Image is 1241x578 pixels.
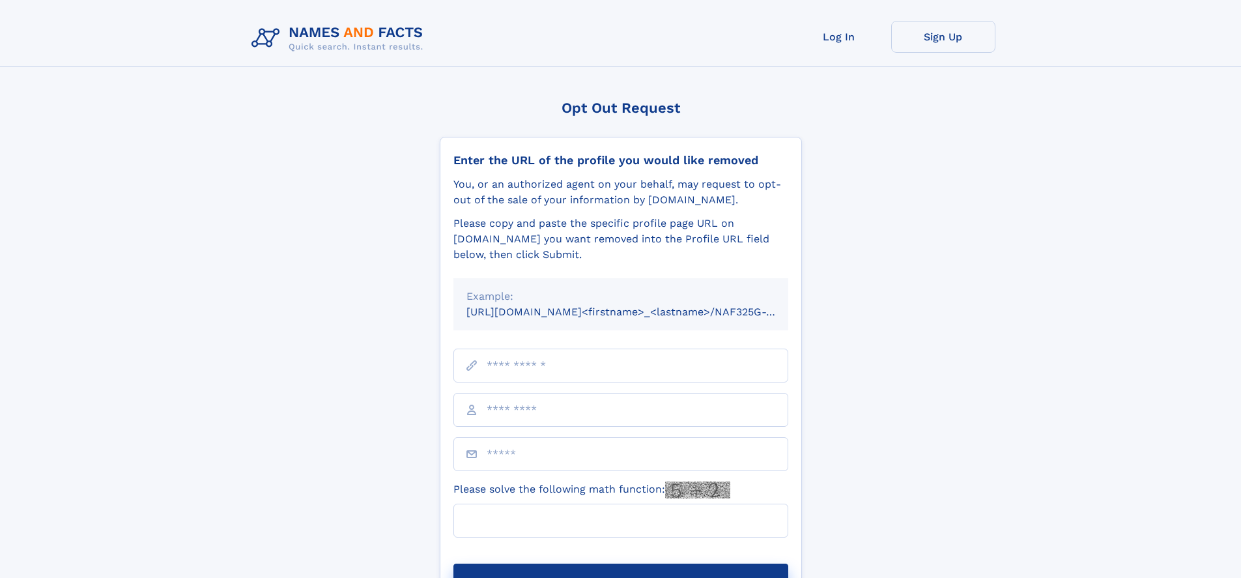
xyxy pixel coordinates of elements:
[466,306,813,318] small: [URL][DOMAIN_NAME]<firstname>_<lastname>/NAF325G-xxxxxxxx
[440,100,802,116] div: Opt Out Request
[453,177,788,208] div: You, or an authorized agent on your behalf, may request to opt-out of the sale of your informatio...
[891,21,995,53] a: Sign Up
[246,21,434,56] img: Logo Names and Facts
[453,216,788,263] div: Please copy and paste the specific profile page URL on [DOMAIN_NAME] you want removed into the Pr...
[466,289,775,304] div: Example:
[453,153,788,167] div: Enter the URL of the profile you would like removed
[787,21,891,53] a: Log In
[453,482,730,499] label: Please solve the following math function:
